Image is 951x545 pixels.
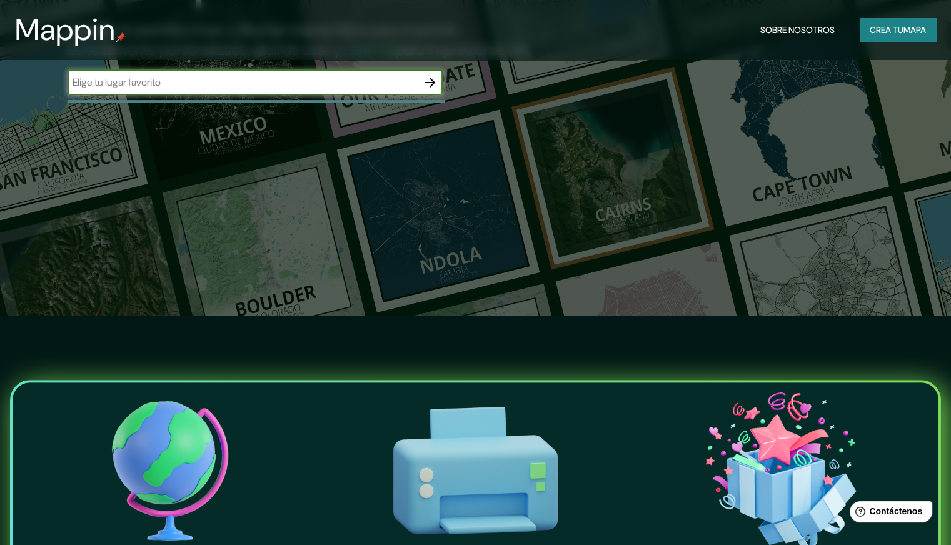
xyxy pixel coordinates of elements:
button: Sobre nosotros [755,18,840,42]
font: Mappin [15,10,116,49]
img: pin de mapeo [116,32,126,42]
input: Elige tu lugar favorito [68,75,418,89]
font: Sobre nosotros [760,24,835,36]
iframe: Lanzador de widgets de ayuda [840,496,937,531]
button: Crea tumapa [860,18,936,42]
font: Crea tu [870,24,903,36]
font: mapa [903,24,926,36]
